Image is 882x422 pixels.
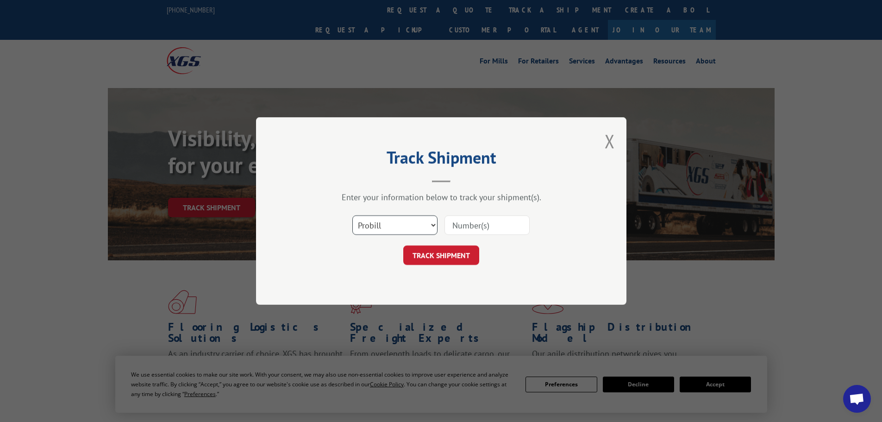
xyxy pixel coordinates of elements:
[302,192,580,202] div: Enter your information below to track your shipment(s).
[403,246,479,265] button: TRACK SHIPMENT
[302,151,580,169] h2: Track Shipment
[444,215,530,235] input: Number(s)
[605,129,615,153] button: Close modal
[843,385,871,413] div: Open chat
